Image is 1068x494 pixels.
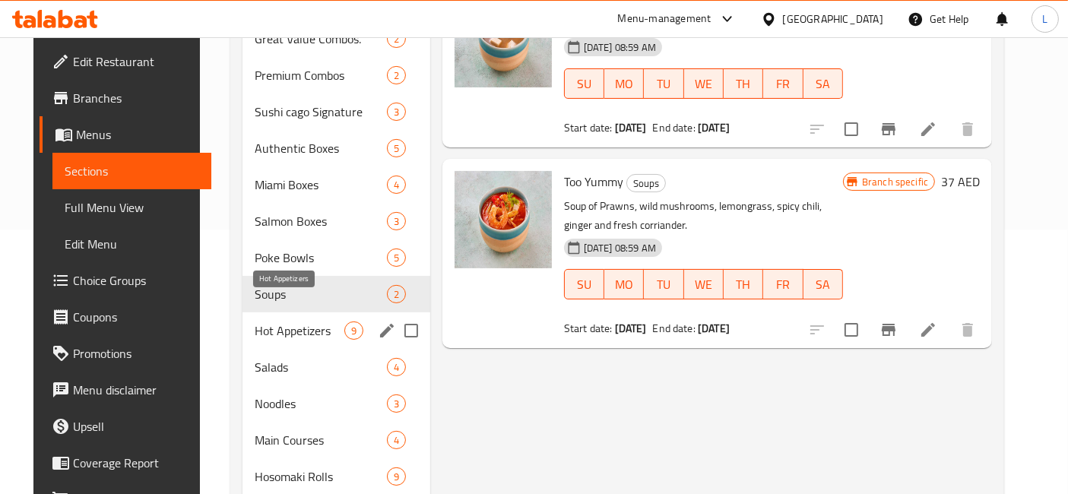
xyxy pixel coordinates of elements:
[73,344,200,363] span: Promotions
[919,120,937,138] a: Edit menu item
[564,170,623,193] span: Too Yummy
[40,262,212,299] a: Choice Groups
[387,358,406,376] div: items
[870,111,907,147] button: Branch-specific-item
[564,68,604,99] button: SU
[388,433,405,448] span: 4
[65,235,200,253] span: Edit Menu
[255,249,386,267] div: Poke Bowls
[387,249,406,267] div: items
[255,66,386,84] span: Premium Combos
[255,467,386,486] span: Hosomaki Rolls
[387,30,406,48] div: items
[627,175,665,192] span: Soups
[388,470,405,484] span: 9
[698,118,730,138] b: [DATE]
[52,189,212,226] a: Full Menu View
[52,226,212,262] a: Edit Menu
[242,57,429,93] div: Premium Combos2
[40,445,212,481] a: Coverage Report
[40,299,212,335] a: Coupons
[255,30,386,48] span: Great Value Combos.
[803,269,843,299] button: SA
[388,178,405,192] span: 4
[242,93,429,130] div: Sushi cago Signature3
[255,212,386,230] div: Salmon Boxes
[610,73,638,95] span: MO
[387,212,406,230] div: items
[578,40,662,55] span: [DATE] 08:59 AM
[255,431,386,449] span: Main Courses
[387,431,406,449] div: items
[650,274,677,296] span: TU
[40,116,212,153] a: Menus
[626,174,666,192] div: Soups
[653,118,696,138] span: End date:
[242,276,429,312] div: Soups2
[388,287,405,302] span: 2
[783,11,883,27] div: [GEOGRAPHIC_DATA]
[40,408,212,445] a: Upsell
[388,360,405,375] span: 4
[387,285,406,303] div: items
[1042,11,1047,27] span: L
[40,80,212,116] a: Branches
[690,73,718,95] span: WE
[763,68,803,99] button: FR
[644,269,683,299] button: TU
[455,171,552,268] img: Too Yummy
[810,73,837,95] span: SA
[255,394,386,413] span: Noodles
[255,176,386,194] span: Miami Boxes
[40,335,212,372] a: Promotions
[255,321,344,340] span: Hot Appetizers
[684,269,724,299] button: WE
[769,73,797,95] span: FR
[604,269,644,299] button: MO
[242,422,429,458] div: Main Courses4
[376,319,398,342] button: edit
[578,241,662,255] span: [DATE] 08:59 AM
[949,312,986,348] button: delete
[856,175,934,189] span: Branch specific
[242,349,429,385] div: Salads4
[73,381,200,399] span: Menu disclaimer
[564,269,604,299] button: SU
[564,197,843,235] p: Soup of Prawns, wild mushrooms, lemongrass, spicy chili, ginger and fresh corriander.
[73,271,200,290] span: Choice Groups
[65,198,200,217] span: Full Menu View
[242,21,429,57] div: Great Value Combos.2
[684,68,724,99] button: WE
[644,68,683,99] button: TU
[724,68,763,99] button: TH
[388,141,405,156] span: 5
[255,358,386,376] div: Salads
[255,285,386,303] span: Soups
[40,372,212,408] a: Menu disclaimer
[618,10,711,28] div: Menu-management
[52,153,212,189] a: Sections
[387,139,406,157] div: items
[835,113,867,145] span: Select to update
[803,68,843,99] button: SA
[724,269,763,299] button: TH
[388,68,405,83] span: 2
[730,274,757,296] span: TH
[345,324,363,338] span: 9
[73,417,200,435] span: Upsell
[65,162,200,180] span: Sections
[615,318,647,338] b: [DATE]
[870,312,907,348] button: Branch-specific-item
[615,118,647,138] b: [DATE]
[653,318,696,338] span: End date:
[690,274,718,296] span: WE
[564,318,613,338] span: Start date:
[388,214,405,229] span: 3
[242,239,429,276] div: Poke Bowls5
